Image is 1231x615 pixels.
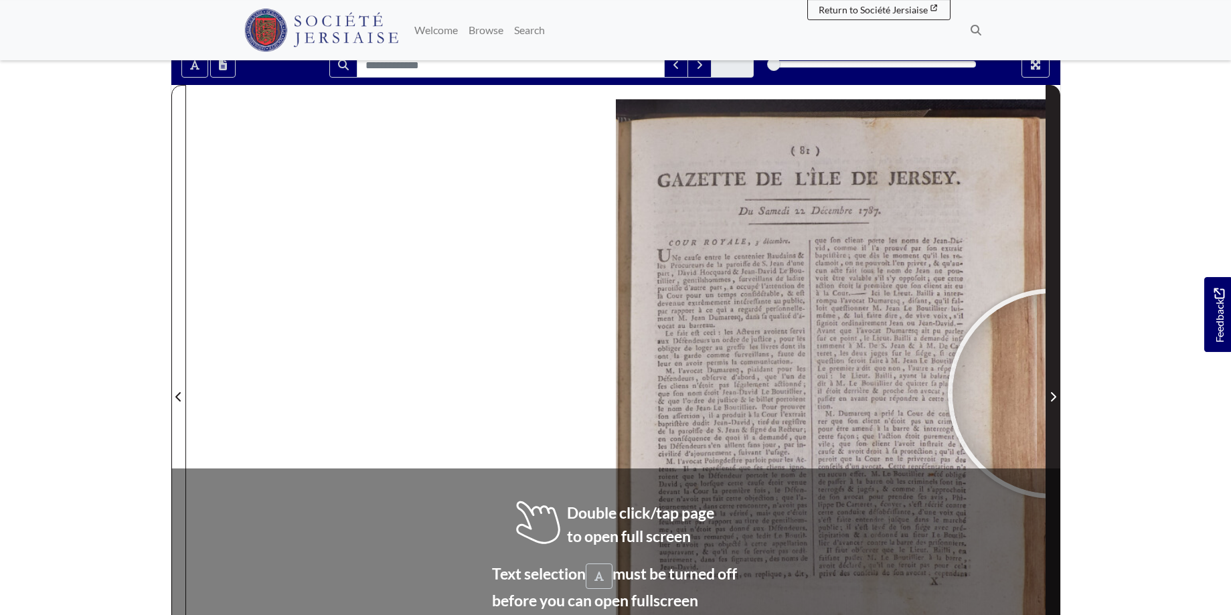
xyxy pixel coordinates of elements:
[509,17,550,43] a: Search
[664,52,688,78] button: Previous Match
[244,5,399,55] a: Société Jersiaise logo
[1021,52,1050,78] button: Full screen mode
[687,52,712,78] button: Next Match
[357,52,665,78] input: Search for
[463,17,509,43] a: Browse
[409,17,463,43] a: Welcome
[819,4,928,15] span: Return to Société Jersiaise
[329,52,357,78] button: Search
[1204,277,1231,352] a: Would you like to provide feedback?
[244,9,399,52] img: Société Jersiaise
[1211,288,1227,342] span: Feedback
[181,52,208,78] button: Toggle text selection (Alt+T)
[210,52,236,78] button: Open transcription window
